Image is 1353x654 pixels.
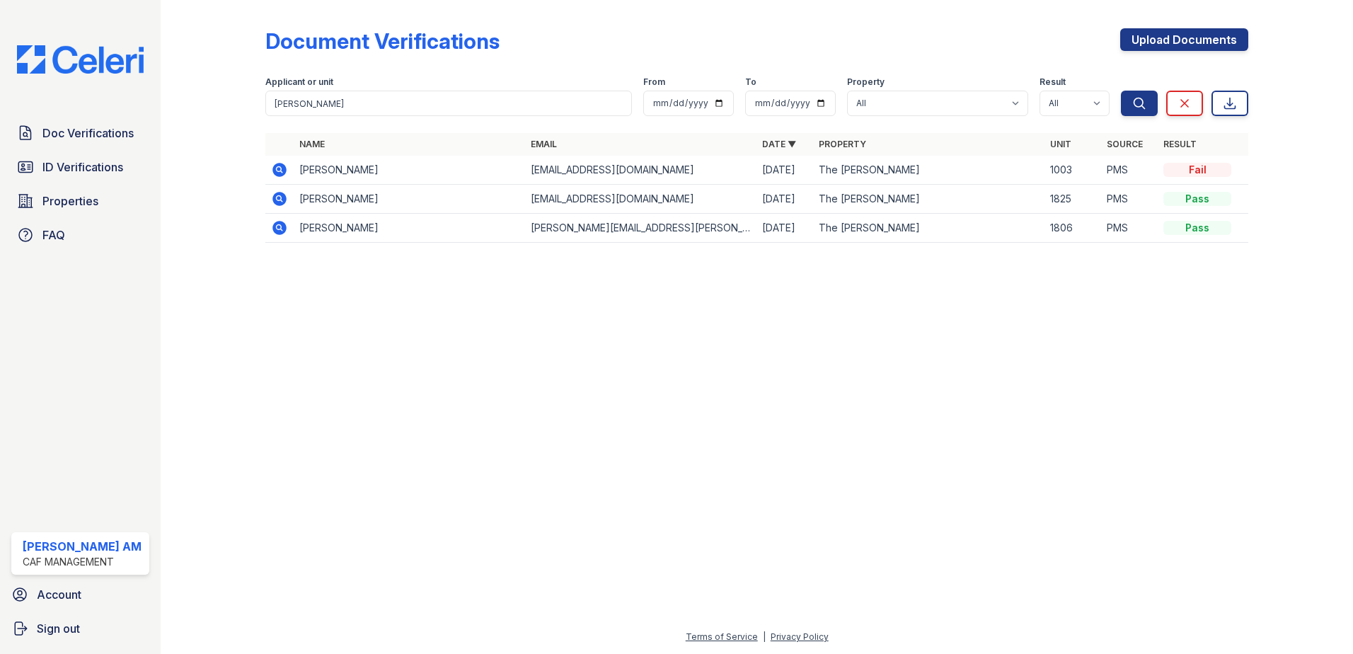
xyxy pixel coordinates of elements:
td: [PERSON_NAME][EMAIL_ADDRESS][PERSON_NAME][PERSON_NAME][DOMAIN_NAME] [525,214,756,243]
div: | [763,631,766,642]
td: The [PERSON_NAME] [813,214,1044,243]
a: FAQ [11,221,149,249]
label: Applicant or unit [265,76,333,88]
a: Property [819,139,866,149]
label: To [745,76,756,88]
span: Properties [42,193,98,210]
span: FAQ [42,226,65,243]
label: Property [847,76,885,88]
td: PMS [1101,185,1158,214]
div: CAF Management [23,555,142,569]
td: [EMAIL_ADDRESS][DOMAIN_NAME] [525,185,756,214]
a: Unit [1050,139,1071,149]
td: 1825 [1044,185,1101,214]
a: Result [1163,139,1197,149]
a: Name [299,139,325,149]
a: Email [531,139,557,149]
td: [DATE] [756,214,813,243]
div: Fail [1163,163,1231,177]
span: Sign out [37,620,80,637]
input: Search by name, email, or unit number [265,91,632,116]
td: [PERSON_NAME] [294,156,525,185]
img: CE_Logo_Blue-a8612792a0a2168367f1c8372b55b34899dd931a85d93a1a3d3e32e68fde9ad4.png [6,45,155,74]
td: The [PERSON_NAME] [813,156,1044,185]
td: 1003 [1044,156,1101,185]
span: Account [37,586,81,603]
a: Doc Verifications [11,119,149,147]
label: Result [1040,76,1066,88]
span: Doc Verifications [42,125,134,142]
td: [PERSON_NAME] [294,214,525,243]
a: Account [6,580,155,609]
a: Privacy Policy [771,631,829,642]
td: [EMAIL_ADDRESS][DOMAIN_NAME] [525,156,756,185]
td: PMS [1101,156,1158,185]
div: Document Verifications [265,28,500,54]
div: Pass [1163,192,1231,206]
td: The [PERSON_NAME] [813,185,1044,214]
a: Properties [11,187,149,215]
span: ID Verifications [42,159,123,176]
td: 1806 [1044,214,1101,243]
div: [PERSON_NAME] AM [23,538,142,555]
td: [PERSON_NAME] [294,185,525,214]
td: [DATE] [756,185,813,214]
td: [DATE] [756,156,813,185]
a: Upload Documents [1120,28,1248,51]
td: PMS [1101,214,1158,243]
div: Pass [1163,221,1231,235]
a: Sign out [6,614,155,643]
a: Date ▼ [762,139,796,149]
a: Source [1107,139,1143,149]
a: Terms of Service [686,631,758,642]
a: ID Verifications [11,153,149,181]
label: From [643,76,665,88]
